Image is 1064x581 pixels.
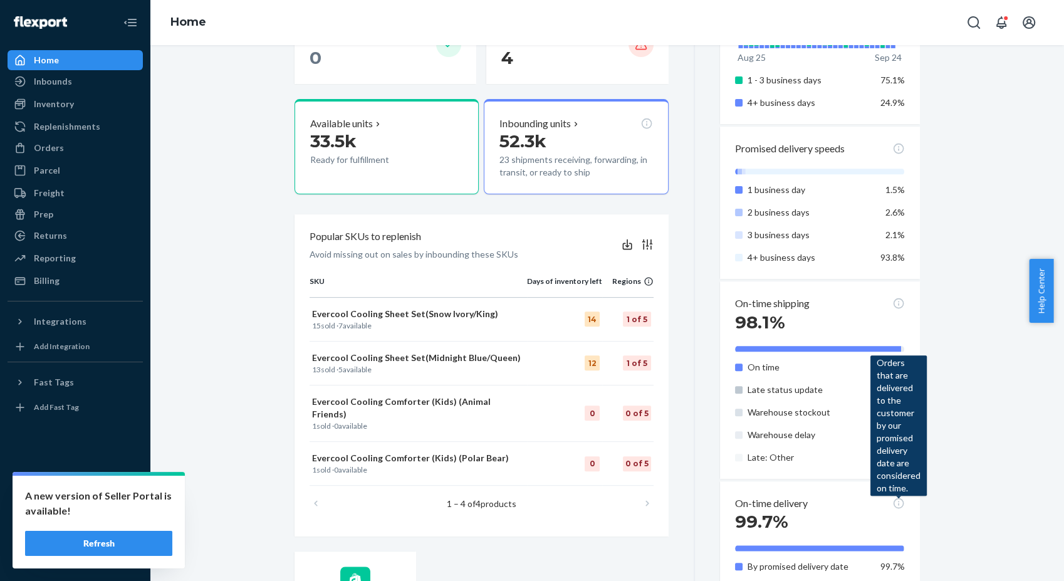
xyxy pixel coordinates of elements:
[312,452,524,464] p: Evercool Cooling Comforter (Kids) (Polar Bear)
[34,187,65,199] div: Freight
[338,365,343,374] span: 5
[8,248,143,268] a: Reporting
[8,204,143,224] a: Prep
[1029,259,1053,323] button: Help Center
[8,372,143,392] button: Fast Tags
[748,451,871,464] p: Late: Other
[160,4,216,41] ol: breadcrumbs
[312,365,321,374] span: 13
[585,456,600,471] div: 0
[8,138,143,158] a: Orders
[8,525,143,545] a: Help Center
[748,429,871,441] p: Warehouse delay
[885,207,905,217] span: 2.6%
[8,397,143,417] a: Add Fast Tag
[8,160,143,181] a: Parcel
[527,276,602,297] th: Days of inventory left
[748,97,871,109] p: 4+ business days
[748,384,871,396] p: Late status update
[34,120,100,133] div: Replenishments
[310,117,373,131] p: Available units
[989,10,1014,35] button: Open notifications
[34,208,53,221] div: Prep
[748,361,871,374] p: On time
[312,321,321,330] span: 15
[34,402,79,412] div: Add Fast Tag
[8,117,143,137] a: Replenishments
[880,561,905,572] span: 99.7%
[312,421,316,431] span: 1
[334,465,338,474] span: 0
[961,10,986,35] button: Open Search Box
[34,275,60,287] div: Billing
[334,421,338,431] span: 0
[476,498,481,509] span: 4
[312,364,524,375] p: sold · available
[735,142,845,156] p: Promised delivery speeds
[34,376,74,389] div: Fast Tags
[8,546,143,566] button: Give Feedback
[34,164,60,177] div: Parcel
[170,15,206,29] a: Home
[8,71,143,92] a: Inbounds
[885,184,905,195] span: 1.5%
[310,248,518,261] p: Avoid missing out on sales by inbounding these SKUs
[34,315,86,328] div: Integrations
[34,142,64,154] div: Orders
[34,341,90,352] div: Add Integration
[623,406,651,421] div: 0 of 5
[735,496,808,511] p: On-time delivery
[748,560,871,573] p: By promised delivery date
[8,50,143,70] a: Home
[623,311,651,327] div: 1 of 5
[8,94,143,114] a: Inventory
[312,352,524,364] p: Evercool Cooling Sheet Set(Midnight Blue/Queen)
[499,117,571,131] p: Inbounding units
[748,184,871,196] p: 1 business day
[585,311,600,327] div: 14
[25,531,172,556] button: Refresh
[585,355,600,370] div: 12
[14,16,67,29] img: Flexport logo
[312,308,524,320] p: Evercool Cooling Sheet Set(Snow Ivory/King)
[8,311,143,332] button: Integrations
[310,47,321,68] span: 0
[748,406,871,419] p: Warehouse stockout
[885,229,905,240] span: 2.1%
[25,488,172,518] p: A new version of Seller Portal is available!
[875,51,902,64] p: Sep 24
[34,75,72,88] div: Inbounds
[8,271,143,291] a: Billing
[735,296,810,311] p: On-time shipping
[486,17,668,84] button: Canceled orders 4
[735,311,785,333] span: 98.1%
[312,465,316,474] span: 1
[310,276,527,297] th: SKU
[8,226,143,246] a: Returns
[748,206,871,219] p: 2 business days
[312,320,524,331] p: sold · available
[748,251,871,264] p: 4+ business days
[735,511,788,532] span: 99.7%
[499,154,652,179] p: 23 shipments receiving, forwarding, in transit, or ready to ship
[34,98,74,110] div: Inventory
[880,75,905,85] span: 75.1%
[34,229,67,242] div: Returns
[880,97,905,108] span: 24.9%
[880,252,905,263] span: 93.8%
[484,99,668,194] button: Inbounding units52.3k23 shipments receiving, forwarding, in transit, or ready to ship
[738,51,766,64] p: Aug 25
[312,421,524,431] p: sold · available
[1016,10,1041,35] button: Open account menu
[748,74,871,86] p: 1 - 3 business days
[34,252,76,264] div: Reporting
[501,47,513,68] span: 4
[295,99,479,194] button: Available units33.5kReady for fulfillment
[602,276,654,286] div: Regions
[8,337,143,357] a: Add Integration
[310,130,357,152] span: 33.5k
[118,10,143,35] button: Close Navigation
[310,229,421,244] p: Popular SKUs to replenish
[499,130,546,152] span: 52.3k
[34,54,59,66] div: Home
